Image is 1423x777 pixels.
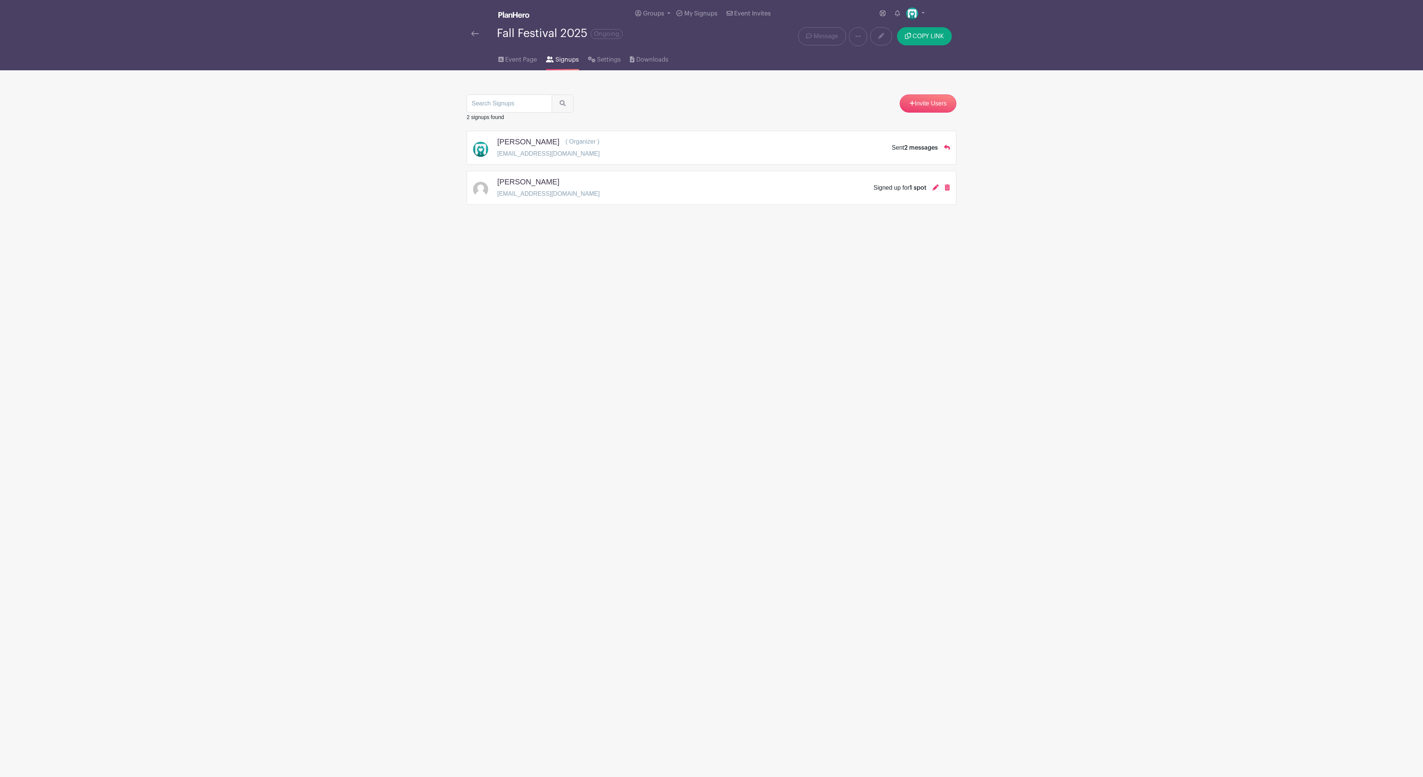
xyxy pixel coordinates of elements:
span: Event Page [505,55,537,64]
img: logo_white-6c42ec7e38ccf1d336a20a19083b03d10ae64f83f12c07503d8b9e83406b4c7d.svg [498,12,529,18]
span: Ongoing [591,29,623,39]
span: Settings [597,55,621,64]
span: Message [814,32,838,41]
span: 2 messages [904,145,938,151]
a: Event Page [498,46,537,70]
span: Signups [555,55,579,64]
span: ( Organizer ) [565,138,599,145]
p: [EMAIL_ADDRESS][DOMAIN_NAME] [497,189,600,198]
span: 1 spot [909,185,926,191]
a: Invite Users [900,94,956,113]
h5: [PERSON_NAME] [497,177,559,186]
div: Signed up for [874,183,926,192]
button: COPY LINK [897,27,952,45]
p: [EMAIL_ADDRESS][DOMAIN_NAME] [497,149,600,158]
img: back-arrow-29a5d9b10d5bd6ae65dc969a981735edf675c4d7a1fe02e03b50dbd4ba3cdb55.svg [471,31,479,36]
span: COPY LINK [913,33,944,39]
span: Downloads [636,55,668,64]
a: Message [798,27,846,45]
a: Signups [546,46,578,70]
span: Event Invites [734,11,771,17]
span: My Signups [684,11,718,17]
a: Downloads [630,46,668,70]
img: IMG_2713.JPG [906,8,918,20]
small: 2 signups found [467,114,504,120]
input: Search Signups [467,94,552,113]
div: Fall Festival 2025 [497,27,623,40]
a: Settings [588,46,621,70]
img: default-ce2991bfa6775e67f084385cd625a349d9dcbb7a52a09fb2fda1e96e2d18dcdb.png [473,182,488,197]
img: IMG_2713.JPG [473,142,488,157]
h5: [PERSON_NAME] [497,137,559,146]
span: Groups [643,11,664,17]
div: Sent [892,143,938,152]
